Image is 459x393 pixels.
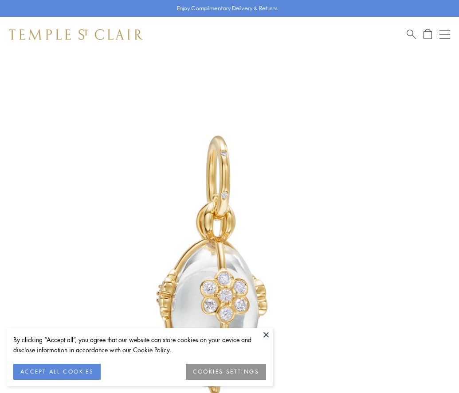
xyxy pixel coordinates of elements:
[424,29,432,40] a: Open Shopping Bag
[407,29,416,40] a: Search
[13,335,266,355] div: By clicking “Accept all”, you agree that our website can store cookies on your device and disclos...
[439,29,450,40] button: Open navigation
[9,29,143,40] img: Temple St. Clair
[186,364,266,380] button: COOKIES SETTINGS
[177,4,278,13] p: Enjoy Complimentary Delivery & Returns
[13,364,101,380] button: ACCEPT ALL COOKIES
